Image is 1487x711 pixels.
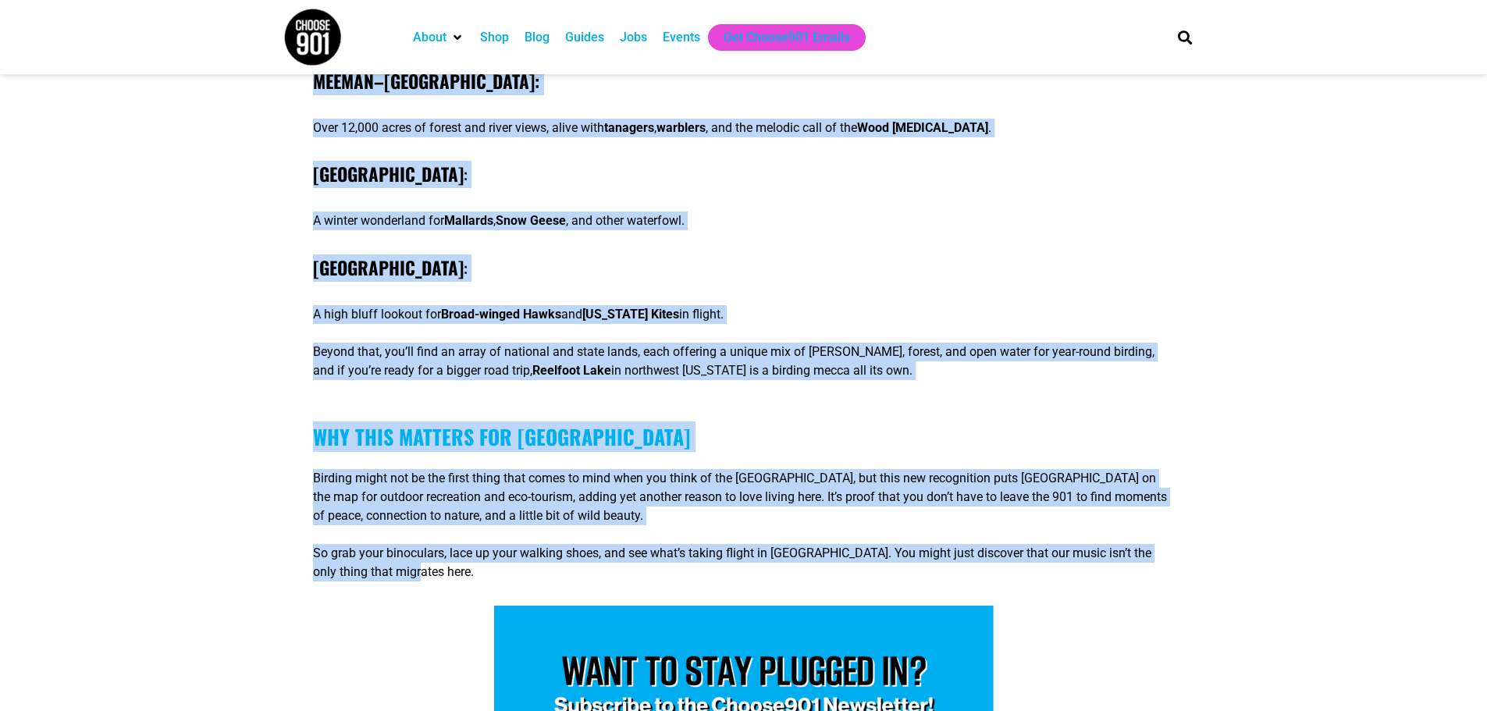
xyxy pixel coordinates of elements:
[532,363,611,378] strong: Reelfoot Lake
[663,28,700,47] a: Events
[313,68,539,94] strong: Meeman–[GEOGRAPHIC_DATA]:
[565,28,604,47] a: Guides
[620,28,647,47] a: Jobs
[313,254,1174,282] h4: :
[313,469,1174,525] p: Birding might not be the first thing that comes to mind when you think of the [GEOGRAPHIC_DATA], ...
[313,161,1174,188] h4: :
[313,343,1174,380] p: Beyond that, you’ll find an array of national and state lands, each offering a unique mix of [PER...
[313,254,464,281] strong: [GEOGRAPHIC_DATA]
[405,24,472,51] div: About
[496,213,566,228] strong: Snow Geese
[1172,24,1197,50] div: Search
[313,212,1174,230] p: A winter wonderland for , , and other waterfowl.
[441,307,561,322] strong: Broad-winged Hawks
[480,28,509,47] a: Shop
[724,28,850,47] a: Get Choose901 Emails
[413,28,446,47] a: About
[313,421,690,452] strong: Why This Matters for [GEOGRAPHIC_DATA]
[405,24,1151,51] nav: Main nav
[656,120,706,135] strong: warblers
[313,544,1174,581] p: So grab your binoculars, lace up your walking shoes, and see what’s taking flight in [GEOGRAPHIC_...
[857,120,988,135] strong: Wood [MEDICAL_DATA]
[525,28,550,47] a: Blog
[313,119,1174,137] p: Over 12,000 acres of forest and river views, alive with , , and the melodic call of the .
[582,307,679,322] strong: [US_STATE] Kites
[604,120,654,135] strong: tanagers
[444,213,493,228] strong: Mallards
[313,305,1174,324] p: A high bluff lookout for and in flight.
[313,161,464,187] strong: [GEOGRAPHIC_DATA]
